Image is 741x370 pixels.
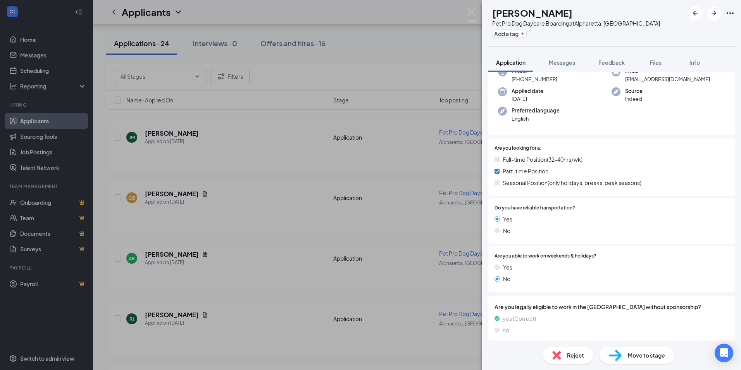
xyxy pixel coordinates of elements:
[503,167,548,175] span: Part-time Position
[503,226,510,235] span: No
[650,59,662,66] span: Files
[512,115,560,123] span: English
[625,95,643,103] span: Indeed
[625,75,710,83] span: [EMAIL_ADDRESS][DOMAIN_NAME]
[567,351,584,360] span: Reject
[496,59,526,66] span: Application
[691,9,700,18] svg: ArrowLeftNew
[598,59,625,66] span: Feedback
[628,351,665,360] span: Move to stage
[503,155,582,164] span: Full-time Position(32-40hrs/wk)
[503,326,509,334] span: no
[495,252,596,260] span: Are you able to work on weekends & holidays?
[715,344,733,362] div: Open Intercom Messenger
[689,59,700,66] span: Info
[549,59,575,66] span: Messages
[709,9,719,18] svg: ArrowRight
[503,215,512,223] span: Yes
[495,204,575,212] span: Do you have reliable transportation?
[495,303,729,311] span: Are you legally eligible to work in the [GEOGRAPHIC_DATA] without sponsorship?
[495,145,541,152] span: Are you looking for a:
[492,29,527,38] button: PlusAdd a tag
[503,178,641,187] span: Seasonal Position(only holidays, breaks, peak seasons)
[725,9,735,18] svg: Ellipses
[503,314,536,323] span: yes (Correct)
[492,6,572,19] h1: [PERSON_NAME]
[520,31,525,36] svg: Plus
[512,107,560,114] span: Preferred language
[503,263,512,271] span: Yes
[512,75,557,83] span: [PHONE_NUMBER]
[512,87,543,95] span: Applied date
[492,19,660,27] div: Pet Pro Dog Daycare Boarding at Alpharetta, [GEOGRAPHIC_DATA]
[625,87,643,95] span: Source
[688,6,702,20] button: ArrowLeftNew
[512,95,543,103] span: [DATE]
[503,275,510,283] span: No
[707,6,721,20] button: ArrowRight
